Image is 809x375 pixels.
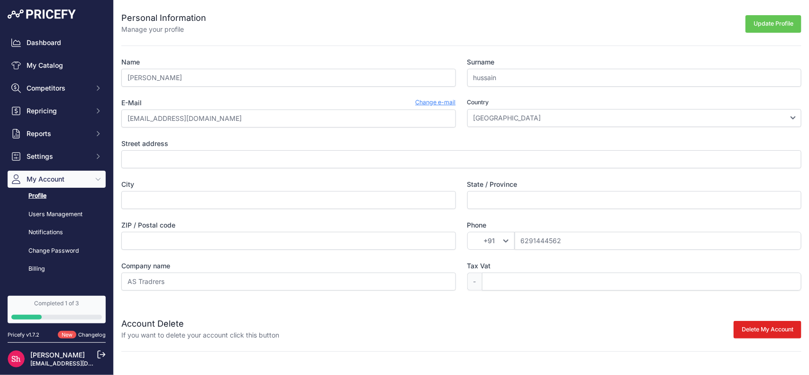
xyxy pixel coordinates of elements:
[121,25,206,34] p: Manage your profile
[27,129,89,138] span: Reports
[8,171,106,188] button: My Account
[467,98,802,107] label: Country
[8,34,106,351] nav: Sidebar
[734,321,801,338] button: Delete My Account
[8,188,106,204] a: Profile
[8,148,106,165] button: Settings
[8,125,106,142] button: Reports
[467,273,482,291] span: -
[467,220,802,230] label: Phone
[121,139,801,148] label: Street address
[8,224,106,241] a: Notifications
[78,331,106,338] a: Changelog
[745,15,801,33] button: Update Profile
[121,180,456,189] label: City
[467,180,802,189] label: State / Province
[467,57,802,67] label: Surname
[8,57,106,74] a: My Catalog
[8,296,106,323] a: Completed 1 of 3
[121,11,206,25] h2: Personal Information
[467,262,491,270] span: Tax Vat
[8,261,106,277] a: Billing
[27,174,89,184] span: My Account
[121,261,456,271] label: Company name
[8,102,106,119] button: Repricing
[30,360,129,367] a: [EMAIL_ADDRESS][DOMAIN_NAME]
[11,300,102,307] div: Completed 1 of 3
[58,331,76,339] span: New
[8,331,39,339] div: Pricefy v1.7.2
[27,83,89,93] span: Competitors
[27,152,89,161] span: Settings
[121,330,279,340] p: If you want to delete your account click this button
[121,57,456,67] label: Name
[27,106,89,116] span: Repricing
[8,80,106,97] button: Competitors
[121,98,142,108] label: E-Mail
[8,34,106,51] a: Dashboard
[8,243,106,259] a: Change Password
[8,9,76,19] img: Pricefy Logo
[8,206,106,223] a: Users Management
[121,317,279,330] h2: Account Delete
[30,351,85,359] a: [PERSON_NAME]
[416,98,456,108] a: Change e-mail
[121,220,456,230] label: ZIP / Postal code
